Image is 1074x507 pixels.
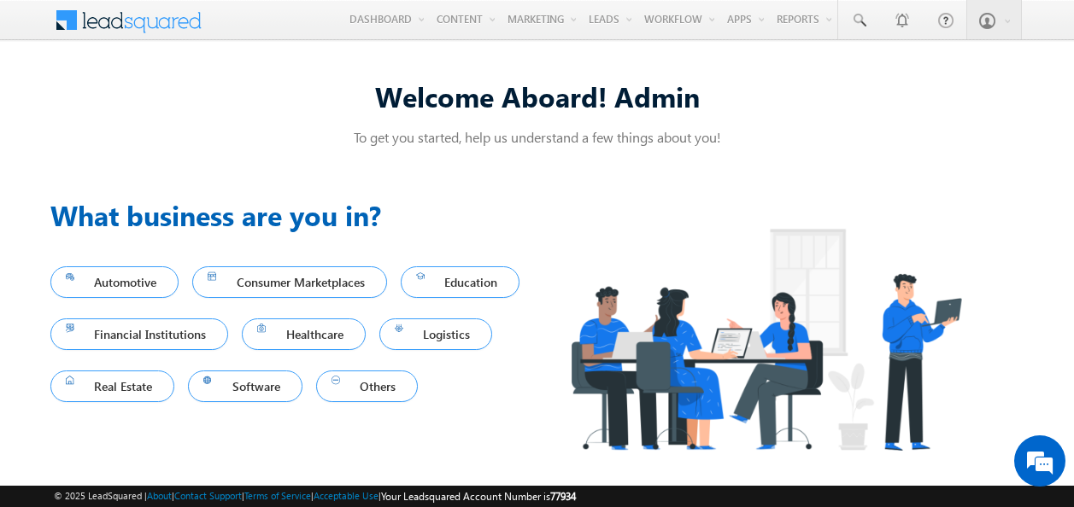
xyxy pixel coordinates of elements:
[257,323,350,346] span: Healthcare
[50,195,537,236] h3: What business are you in?
[66,271,164,294] span: Automotive
[550,490,576,503] span: 77934
[174,490,242,501] a: Contact Support
[332,375,403,398] span: Others
[381,490,576,503] span: Your Leadsquared Account Number is
[66,323,214,346] span: Financial Institutions
[54,488,576,504] span: © 2025 LeadSquared | | | | |
[66,375,160,398] span: Real Estate
[314,490,379,501] a: Acceptable Use
[416,271,505,294] span: Education
[147,490,172,501] a: About
[395,323,478,346] span: Logistics
[50,78,1024,114] div: Welcome Aboard! Admin
[50,128,1024,146] p: To get you started, help us understand a few things about you!
[244,490,311,501] a: Terms of Service
[537,195,994,484] img: Industry.png
[203,375,287,398] span: Software
[208,271,372,294] span: Consumer Marketplaces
